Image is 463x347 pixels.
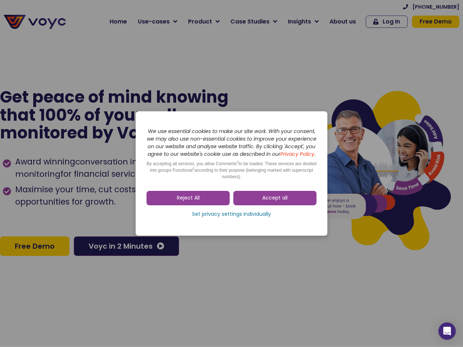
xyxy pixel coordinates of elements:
[192,211,271,218] span: Set privacy settings individually
[146,191,230,205] a: Reject All
[438,322,456,340] div: Open Intercom Messenger
[262,194,288,202] span: Accept all
[146,161,317,179] span: By accepting all services, you allow Comments to be loaded. These services are divided into group...
[237,160,239,164] sup: 2
[280,150,314,158] a: Privacy Policy
[192,167,194,170] sup: 2
[147,128,317,158] i: We use essential cookies to make our site work. With your consent, we may also use non-essential ...
[177,194,200,202] span: Reject All
[146,209,317,220] a: Set privacy settings individually
[233,191,317,205] a: Accept all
